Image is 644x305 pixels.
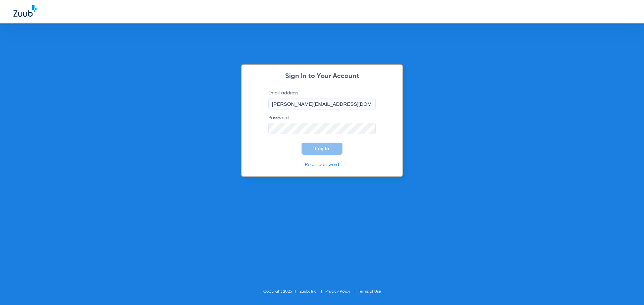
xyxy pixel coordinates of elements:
img: Zuub Logo [13,5,37,17]
h2: Sign In to Your Account [258,73,386,80]
li: Zuub, Inc. [300,288,325,295]
a: Terms of Use [358,290,381,294]
li: Copyright 2025 [263,288,300,295]
span: Log In [315,146,329,151]
label: Email address [268,90,376,109]
a: Reset password [305,162,339,167]
input: Password [268,123,376,134]
label: Password [268,115,376,134]
input: Email address [268,98,376,109]
a: Privacy Policy [325,290,350,294]
button: Log In [302,143,342,155]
